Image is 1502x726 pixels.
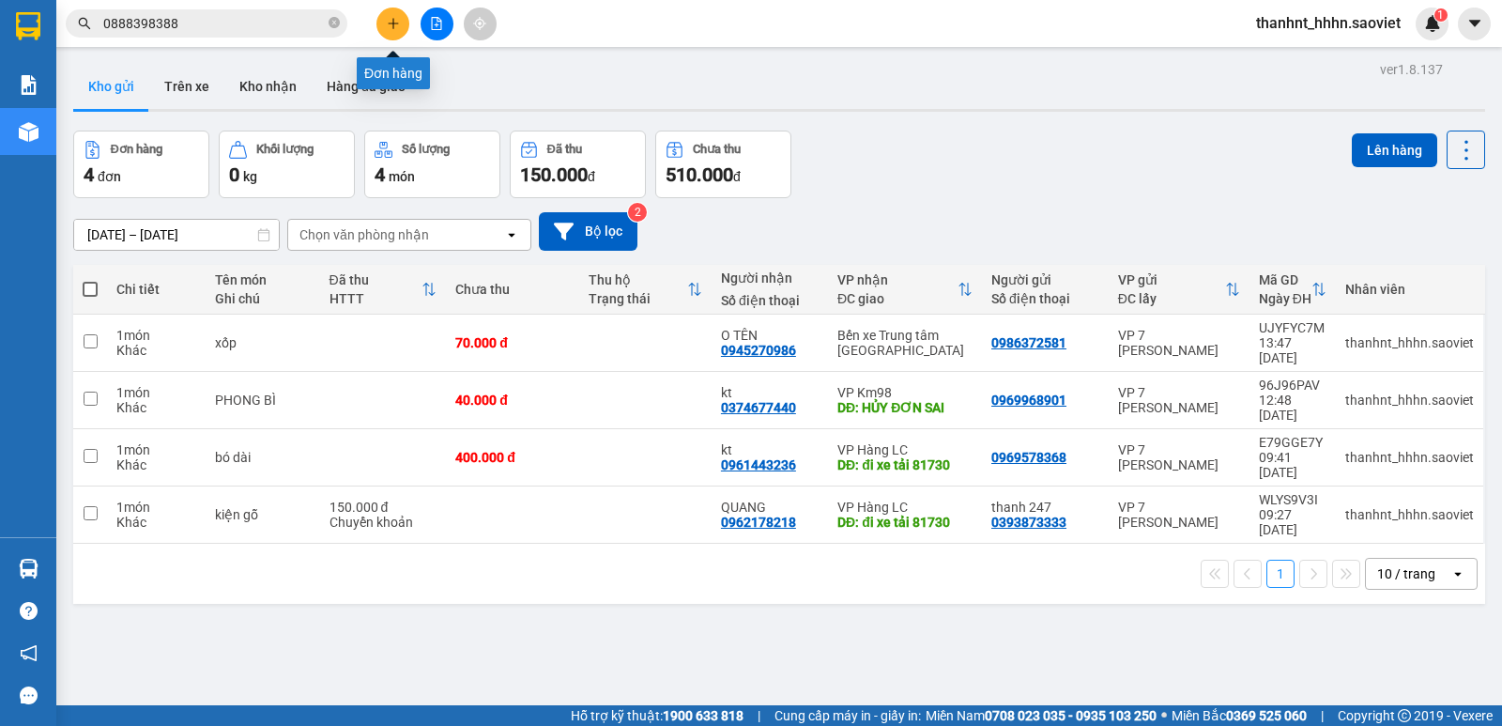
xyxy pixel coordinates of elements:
[1345,393,1474,408] div: thanhnt_hhhn.saoviet
[455,335,569,350] div: 70.000 đ
[73,131,209,198] button: Đơn hàng4đơn
[1259,507,1326,537] div: 09:27 [DATE]
[693,143,741,156] div: Chưa thu
[402,143,450,156] div: Số lượng
[215,291,311,306] div: Ghi chú
[1345,282,1474,297] div: Nhân viên
[1259,272,1311,287] div: Mã GD
[19,75,38,95] img: solution-icon
[733,169,741,184] span: đ
[73,64,149,109] button: Kho gửi
[1259,320,1326,335] div: UJYFYC7M
[116,500,196,515] div: 1 món
[1466,15,1483,32] span: caret-down
[1118,385,1240,415] div: VP 7 [PERSON_NAME]
[721,457,796,472] div: 0961443236
[991,500,1099,515] div: thanh 247
[655,131,791,198] button: Chưa thu510.000đ
[215,272,311,287] div: Tên món
[20,602,38,620] span: question-circle
[215,450,311,465] div: bó dài
[758,705,760,726] span: |
[364,131,500,198] button: Số lượng4món
[74,220,279,250] input: Select a date range.
[116,457,196,472] div: Khác
[721,328,819,343] div: O TÊN
[215,393,311,408] div: PHONG BÌ
[1118,291,1225,306] div: ĐC lấy
[721,515,796,530] div: 0962178218
[926,705,1157,726] span: Miền Nam
[571,705,743,726] span: Hỗ trợ kỹ thuật:
[1398,709,1411,722] span: copyright
[103,13,325,34] input: Tìm tên, số ĐT hoặc mã đơn
[1118,328,1240,358] div: VP 7 [PERSON_NAME]
[116,385,196,400] div: 1 món
[116,515,196,530] div: Khác
[1259,492,1326,507] div: WLYS9V3I
[19,559,38,579] img: warehouse-icon
[1437,8,1444,22] span: 1
[421,8,453,40] button: file-add
[215,335,311,350] div: xốp
[991,272,1099,287] div: Người gửi
[1259,435,1326,450] div: E79GGE7Y
[219,131,355,198] button: Khối lượng0kg
[330,291,422,306] div: HTTT
[98,169,121,184] span: đơn
[721,270,819,286] div: Người nhận
[330,515,437,530] div: Chuyển khoản
[774,705,921,726] span: Cung cấp máy in - giấy in:
[455,450,569,465] div: 400.000 đ
[991,291,1099,306] div: Số điện thoại
[1118,442,1240,472] div: VP 7 [PERSON_NAME]
[116,328,196,343] div: 1 món
[663,708,743,723] strong: 1900 633 818
[1450,566,1465,581] svg: open
[1458,8,1491,40] button: caret-down
[1377,564,1435,583] div: 10 / trang
[837,457,973,472] div: DĐ: đi xe tải 81730
[1118,272,1225,287] div: VP gửi
[1109,265,1249,315] th: Toggle SortBy
[329,15,340,33] span: close-circle
[215,507,311,522] div: kiện gỗ
[84,163,94,186] span: 4
[1352,133,1437,167] button: Lên hàng
[1259,378,1326,393] div: 96J96PAV
[837,515,973,530] div: DĐ: đi xe tải 81730
[19,122,38,142] img: warehouse-icon
[1321,705,1324,726] span: |
[837,328,973,358] div: Bến xe Trung tâm [GEOGRAPHIC_DATA]
[1345,450,1474,465] div: thanhnt_hhhn.saoviet
[1259,291,1311,306] div: Ngày ĐH
[1259,450,1326,480] div: 09:41 [DATE]
[330,500,437,515] div: 150.000 đ
[837,442,973,457] div: VP Hàng LC
[1434,8,1448,22] sup: 1
[111,143,162,156] div: Đơn hàng
[1424,15,1441,32] img: icon-new-feature
[837,272,958,287] div: VP nhận
[510,131,646,198] button: Đã thu150.000đ
[991,335,1066,350] div: 0986372581
[666,163,733,186] span: 510.000
[320,265,447,315] th: Toggle SortBy
[299,225,429,244] div: Chọn văn phòng nhận
[312,64,421,109] button: Hàng đã giao
[721,385,819,400] div: kt
[837,500,973,515] div: VP Hàng LC
[1259,393,1326,423] div: 12:48 [DATE]
[229,163,239,186] span: 0
[828,265,982,315] th: Toggle SortBy
[837,400,973,415] div: DĐ: HỦY ĐƠN SAI
[224,64,312,109] button: Kho nhận
[116,282,196,297] div: Chi tiết
[116,442,196,457] div: 1 món
[1249,265,1336,315] th: Toggle SortBy
[376,8,409,40] button: plus
[721,442,819,457] div: kt
[116,343,196,358] div: Khác
[256,143,314,156] div: Khối lượng
[455,393,569,408] div: 40.000 đ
